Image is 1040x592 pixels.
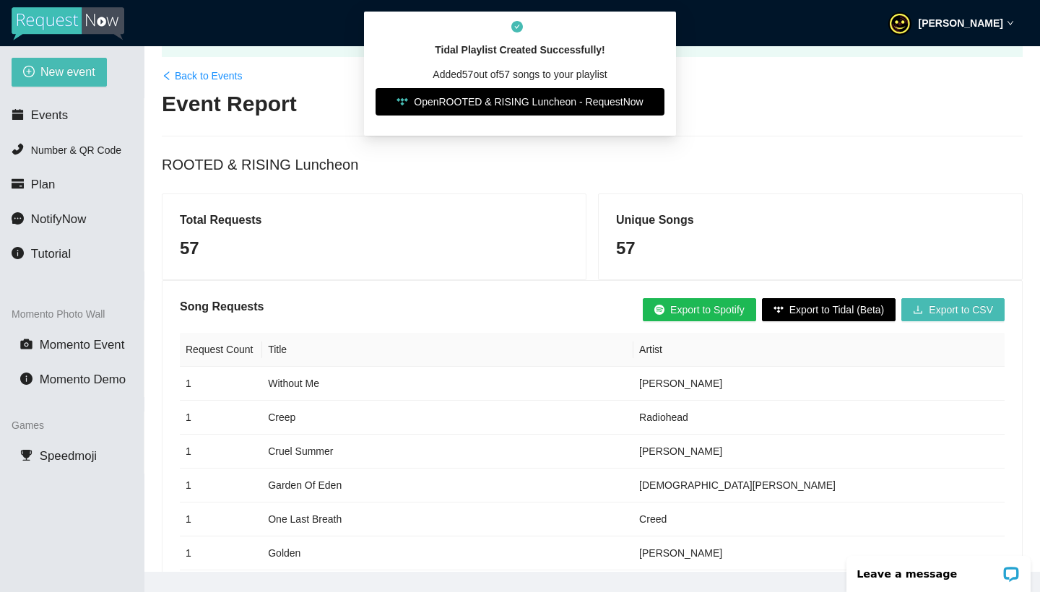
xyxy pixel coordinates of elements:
[12,58,107,87] button: plus-circleNew event
[376,66,664,82] div: Added 57 out of 57 songs to your playlist
[511,21,523,32] span: check-circle
[180,298,264,315] h5: Song Requests
[20,338,32,350] span: camera
[262,536,633,570] td: Golden
[180,536,262,570] td: 1
[180,212,568,229] h5: Total Requests
[633,401,1005,435] td: Radiohead
[633,367,1005,401] td: [PERSON_NAME]
[162,90,1023,119] h2: Event Report
[262,435,633,469] td: Cruel Summer
[888,12,911,35] img: ACg8ocK9_IRzYuqm37PfdxO-kb7IlIyUYC6Mgg3qAiHbNjhsMHoIcL7b=s96-c
[670,302,745,318] span: Export to Spotify
[837,547,1040,592] iframe: LiveChat chat widget
[23,66,35,79] span: plus-circle
[162,71,172,81] span: left
[20,373,32,385] span: info-circle
[633,333,1005,367] th: Artist
[633,469,1005,502] td: [DEMOGRAPHIC_DATA][PERSON_NAME]
[180,502,262,536] td: 1
[180,367,262,401] td: 1
[262,502,633,536] td: One Last Breath
[789,302,885,318] span: Export to Tidal (Beta)
[616,212,1005,229] h5: Unique Songs
[1007,19,1014,27] span: down
[20,449,32,461] span: trophy
[762,298,896,321] button: Export to Tidal (Beta)
[12,247,24,259] span: info-circle
[180,401,262,435] td: 1
[12,7,124,40] img: RequestNow
[376,88,664,116] a: OpenROOTED & RISING Luncheon - RequestNow
[262,367,633,401] td: Without Me
[31,212,86,226] span: NotifyNow
[40,449,97,463] span: Speedmoji
[262,401,633,435] td: Creep
[633,502,1005,536] td: Creed
[12,178,24,190] span: credit-card
[12,143,24,155] span: phone
[376,42,664,58] h4: Tidal Playlist Created Successfully!
[919,17,1003,29] strong: [PERSON_NAME]
[180,469,262,502] td: 1
[31,108,68,122] span: Events
[262,469,633,502] td: Garden Of Eden
[180,435,262,469] td: 1
[40,373,126,386] span: Momento Demo
[31,144,121,156] span: Number & QR Code
[616,235,1005,262] div: 57
[40,338,125,352] span: Momento Event
[180,333,262,367] th: Request Count
[262,333,633,367] th: Title
[12,212,24,225] span: message
[643,298,756,321] button: Export to Spotify
[180,235,568,262] div: 57
[929,302,993,318] span: Export to CSV
[633,435,1005,469] td: [PERSON_NAME]
[12,108,24,121] span: calendar
[162,154,1023,176] div: ROOTED & RISING Luncheon
[913,305,923,316] span: download
[40,63,95,81] span: New event
[633,536,1005,570] td: [PERSON_NAME]
[31,178,56,191] span: Plan
[901,298,1005,321] button: downloadExport to CSV
[31,247,71,261] span: Tutorial
[162,68,242,84] a: leftBack to Events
